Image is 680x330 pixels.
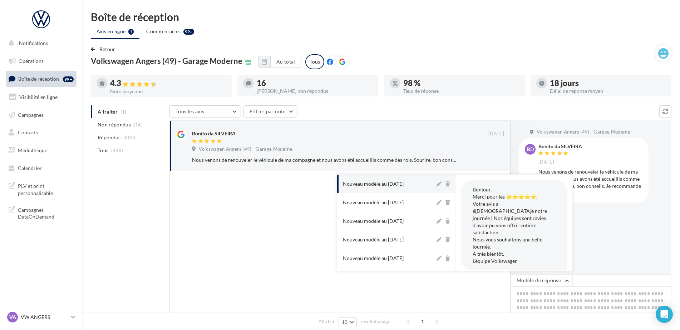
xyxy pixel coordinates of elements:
[538,159,554,165] span: [DATE]
[243,105,297,117] button: Filtrer par note
[550,89,666,94] div: Délai de réponse moyen
[258,56,301,68] button: Au total
[19,40,48,46] span: Notifications
[417,316,428,327] span: 1
[4,90,78,105] a: Visibilité en ligne
[337,193,435,212] button: Nouveau modèle au [DATE]
[98,147,108,154] span: Tous
[192,130,236,137] div: Bonito da SILVEIRA
[176,108,205,114] span: Tous les avis
[305,54,324,69] div: Tous
[538,168,643,197] div: Nous venons de renouveler le véhicule de ma compagne et nous avons été accueillis comme des rois....
[4,143,78,158] a: Médiathèque
[4,202,78,223] a: Campagnes DataOnDemand
[18,76,59,82] span: Boîte de réception
[538,144,582,149] div: Bonito da SILVEIRA
[4,161,78,176] a: Calendrier
[337,175,435,193] button: Nouveau modèle au [DATE]
[343,255,404,262] div: Nouveau modèle au [DATE]
[6,310,77,324] a: VA VW ANGERS
[91,57,242,65] span: Volkswagen Angers (49) - Garage Moderne
[4,54,78,69] a: Opérations
[337,249,435,267] button: Nouveau modèle au [DATE]
[111,147,123,153] span: (898)
[361,318,390,325] span: résultats/page
[91,11,671,22] div: Boîte de réception
[21,314,68,321] p: VW ANGERS
[656,306,673,323] div: Open Intercom Messenger
[4,178,78,199] a: PLV et print personnalisable
[270,56,301,68] button: Au total
[511,274,573,286] button: Modèle de réponse
[19,94,58,100] span: Visibilité en ligne
[134,122,143,127] span: (16)
[337,230,435,249] button: Nouveau modèle au [DATE]
[342,319,348,325] span: 10
[98,121,131,128] span: Non répondus
[343,217,404,225] div: Nouveau modèle au [DATE]
[4,107,78,122] a: Campagnes
[4,125,78,140] a: Contacts
[550,79,666,87] div: 18 jours
[110,79,226,87] div: 4.3
[257,79,373,87] div: 16
[319,318,335,325] span: Afficher
[63,76,74,82] div: 99+
[18,111,44,117] span: Campagnes
[19,58,44,64] span: Opérations
[18,165,42,171] span: Calendrier
[527,146,534,153] span: Bd
[4,71,78,86] a: Boîte de réception99+
[146,28,181,35] span: Commentaires
[403,89,519,94] div: Taux de réponse
[18,181,74,196] span: PLV et print personnalisable
[9,314,16,321] span: VA
[343,199,404,206] div: Nouveau modèle au [DATE]
[18,129,38,135] span: Contacts
[192,156,458,164] div: Nous venons de renouveler le véhicule de ma compagne et nous avons été accueillis comme des rois....
[339,317,357,327] button: 10
[257,89,373,94] div: [PERSON_NAME] non répondus
[537,129,630,135] span: Volkswagen Angers (49) - Garage Moderne
[123,135,135,140] span: (882)
[4,36,75,51] button: Notifications
[183,29,194,35] div: 99+
[18,205,74,220] span: Campagnes DataOnDemand
[473,186,547,264] span: Bonjour, Merci pour les ⭐⭐⭐⭐⭐. Votre avis a é[DEMOGRAPHIC_DATA]é notre journée ! Nos équipes sont...
[98,134,121,141] span: Répondus
[403,79,519,87] div: 98 %
[99,46,115,52] span: Retour
[488,131,504,137] span: [DATE]
[199,146,292,152] span: Volkswagen Angers (49) - Garage Moderne
[91,45,118,54] button: Retour
[169,105,241,117] button: Tous les avis
[343,180,404,187] div: Nouveau modèle au [DATE]
[337,212,435,230] button: Nouveau modèle au [DATE]
[110,89,226,94] div: Note moyenne
[18,147,47,153] span: Médiathèque
[343,236,404,243] div: Nouveau modèle au [DATE]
